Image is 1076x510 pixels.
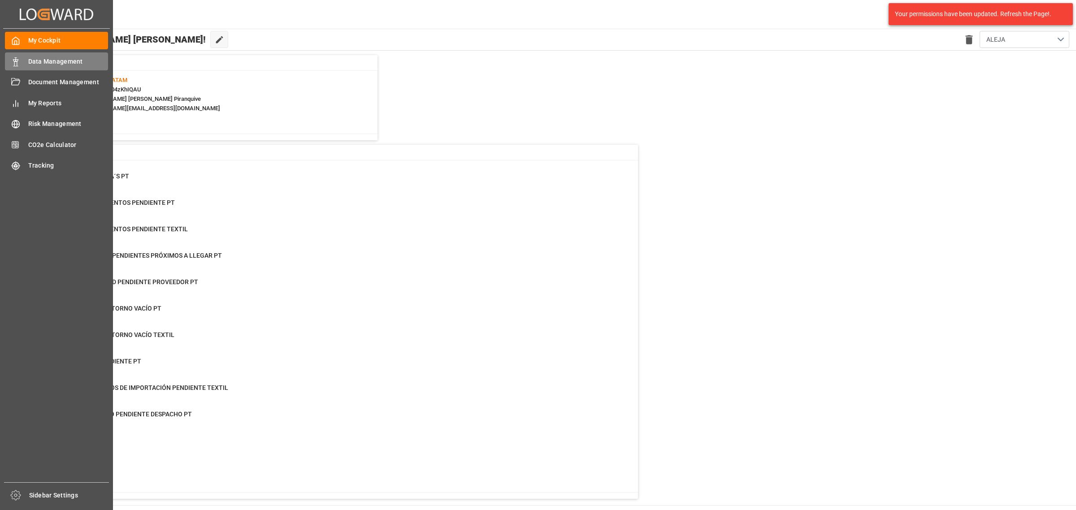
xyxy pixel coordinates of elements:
a: Tracking [5,157,108,174]
span: Document Management [28,78,108,87]
a: 179DOCUMENTOS PENDIENTES PRÓXIMOS A LLEGAR PTPurchase Orders [46,251,627,270]
span: : [PERSON_NAME][EMAIL_ADDRESS][DOMAIN_NAME] [80,105,220,112]
a: 11CAMBIO DE ETA´S PTContainer Schema [46,172,627,190]
span: Risk Management [28,119,108,129]
a: 0ENVIO DOCUMENTOS PENDIENTE PTPurchase Orders [46,198,627,217]
span: DISPONIBILIDAD PENDIENTE PROVEEDOR PT [69,278,198,285]
span: Tracking [28,161,108,170]
a: My Reports [5,94,108,112]
span: Hello [PERSON_NAME] [PERSON_NAME]! [37,31,206,48]
a: 0PENDIENTE RETORNO VACÍO TEXTILFinal Delivery [46,330,627,349]
span: DOCUMENTOS PENDIENTES PRÓXIMOS A LLEGAR PT [69,252,222,259]
a: Risk Management [5,115,108,133]
a: Document Management [5,73,108,91]
span: CO2e Calculator [28,140,108,150]
span: PENDIENTE RETORNO VACÍO PT [69,305,161,312]
a: CO2e Calculator [5,136,108,153]
a: 113PAGO DERECHOS DE IMPORTACIÓN PENDIENTE TEXTILFinal Delivery [46,383,627,402]
span: Data Management [28,57,108,66]
a: 0ENTREGA PENDIENTE PTFinal Delivery [46,357,627,376]
span: PAGADOS PERO PENDIENTE DESPACHO PT [69,411,192,418]
span: PENDIENTE RETORNO VACÍO TEXTIL [69,331,174,338]
span: : [PERSON_NAME] [PERSON_NAME] Piranquive [80,95,201,102]
a: Data Management [5,52,108,70]
a: 0PENDIENTE RETORNO VACÍO PTFinal Delivery [46,304,627,323]
span: My Cockpit [28,36,108,45]
span: PAGO DERECHOS DE IMPORTACIÓN PENDIENTE TEXTIL [69,384,228,391]
a: My Cockpit [5,32,108,49]
span: Sidebar Settings [29,491,109,500]
a: 8ENVIO DOCUMENTOS PENDIENTE TEXTILPurchase Orders [46,225,627,243]
a: 6PAGADOS PERO PENDIENTE DESPACHO PTFinal Delivery [46,410,627,428]
div: Your permissions have been updated. Refresh the Page!. [895,9,1060,19]
span: My Reports [28,99,108,108]
a: 5BL RELEASEFinal Delivery [46,436,627,455]
span: ENVIO DOCUMENTOS PENDIENTE PT [69,199,175,206]
a: 59DISPONIBILIDAD PENDIENTE PROVEEDOR PTPurchase Orders [46,277,627,296]
span: ENVIO DOCUMENTOS PENDIENTE TEXTIL [69,225,188,233]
